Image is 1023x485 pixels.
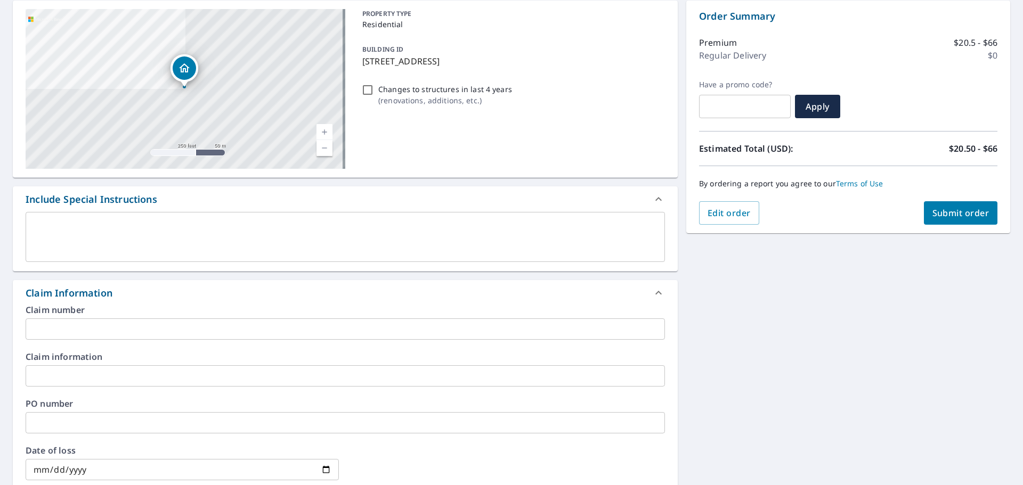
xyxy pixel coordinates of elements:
p: PROPERTY TYPE [362,9,661,19]
p: ( renovations, additions, etc. ) [378,95,512,106]
div: Include Special Instructions [13,186,678,212]
a: Current Level 17, Zoom Out [316,140,332,156]
button: Apply [795,95,840,118]
span: Submit order [932,207,989,219]
button: Edit order [699,201,759,225]
p: BUILDING ID [362,45,403,54]
p: By ordering a report you agree to our [699,179,997,188]
div: Dropped pin, building 1, Residential property, 21 Oakwood Dr Springfield, IL 62711 [170,54,198,87]
label: Date of loss [26,446,339,455]
div: Claim Information [13,280,678,306]
p: Changes to structures in last 4 years [378,84,512,95]
span: Edit order [708,207,751,219]
label: Have a promo code? [699,80,791,89]
p: $20.5 - $66 [954,36,997,49]
p: [STREET_ADDRESS] [362,55,661,68]
label: Claim information [26,352,665,361]
button: Submit order [924,201,998,225]
p: $20.50 - $66 [949,142,997,155]
div: Include Special Instructions [26,192,157,207]
p: Order Summary [699,9,997,23]
span: Apply [803,101,832,112]
label: Claim number [26,306,665,314]
a: Current Level 17, Zoom In [316,124,332,140]
p: Premium [699,36,737,49]
p: Residential [362,19,661,30]
div: Claim Information [26,286,112,300]
p: $0 [988,49,997,62]
a: Terms of Use [836,178,883,188]
p: Regular Delivery [699,49,766,62]
p: Estimated Total (USD): [699,142,848,155]
label: PO number [26,399,665,408]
